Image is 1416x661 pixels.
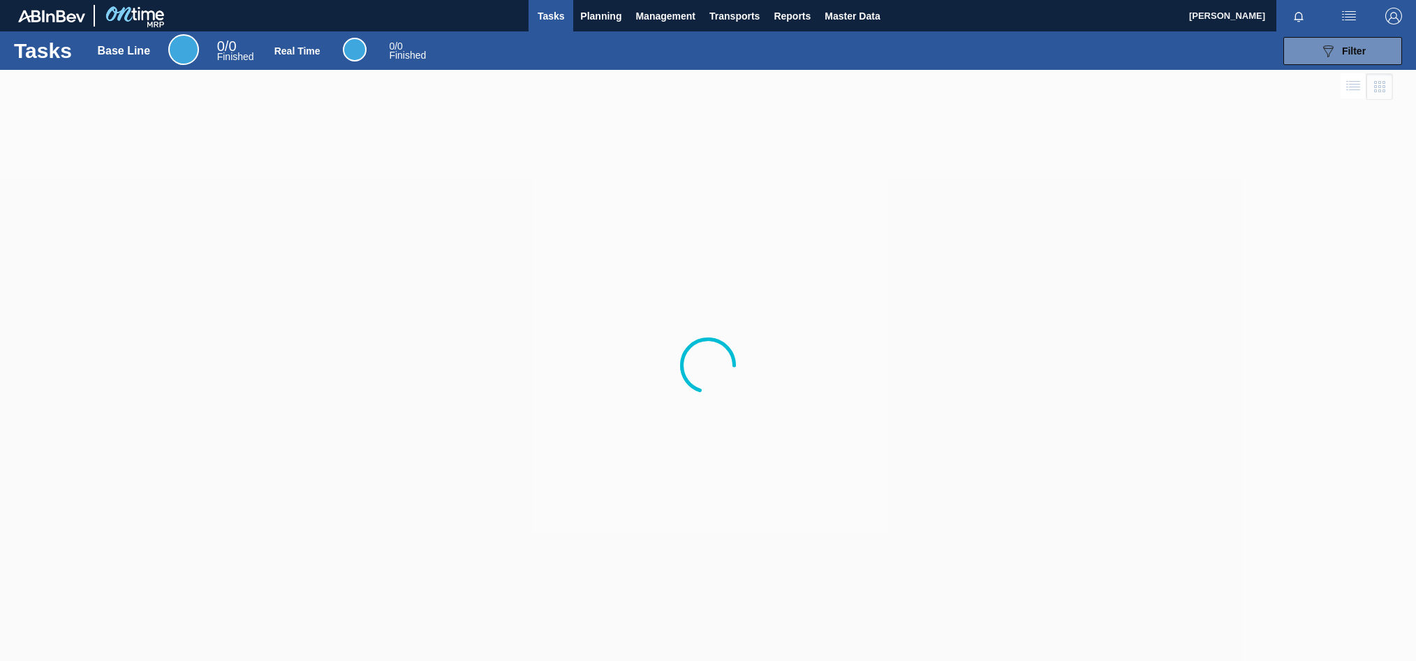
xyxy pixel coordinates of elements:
img: Logout [1385,8,1402,24]
span: / 0 [217,38,237,54]
div: Base Line [97,45,150,57]
span: Transports [709,8,760,24]
div: Real Time [343,38,367,61]
div: Base Line [217,41,254,61]
div: Base Line [168,34,199,65]
img: userActions [1341,8,1357,24]
button: Filter [1283,37,1402,65]
img: TNhmsLtSVTkK8tSr43FrP2fwEKptu5GPRR3wAAAABJRU5ErkJggg== [18,10,85,22]
div: Real Time [389,42,426,60]
span: Finished [389,50,426,61]
span: Tasks [536,8,566,24]
span: Finished [217,51,254,62]
span: Master Data [825,8,880,24]
span: / 0 [389,41,402,52]
span: Planning [580,8,621,24]
span: 0 [389,41,394,52]
span: Filter [1342,45,1366,57]
span: 0 [217,38,225,54]
h1: Tasks [14,43,78,59]
div: Real Time [274,45,320,57]
span: Reports [774,8,811,24]
span: Management [635,8,695,24]
button: Notifications [1276,6,1321,26]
